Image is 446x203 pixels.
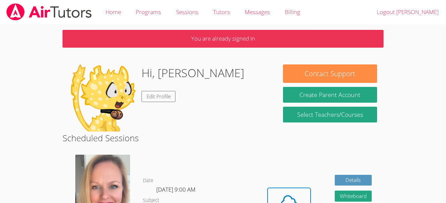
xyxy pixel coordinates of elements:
button: Contact Support [283,64,377,83]
img: airtutors_banner-c4298cdbf04f3fff15de1276eac7730deb9818008684d7c2e4769d2f7ddbe033.png [6,3,92,20]
a: Details [335,175,372,186]
a: Edit Profile [141,91,176,102]
button: Create Parent Account [283,87,377,103]
h1: Hi, [PERSON_NAME] [141,64,244,82]
dt: Date [143,176,153,185]
a: Select Teachers/Courses [283,107,377,122]
button: Whiteboard [335,191,372,202]
img: default.png [69,64,136,132]
p: You are already signed in [63,30,383,48]
span: Messages [245,8,270,16]
h2: Scheduled Sessions [63,132,383,144]
span: [DATE] 9:00 AM [156,186,196,193]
